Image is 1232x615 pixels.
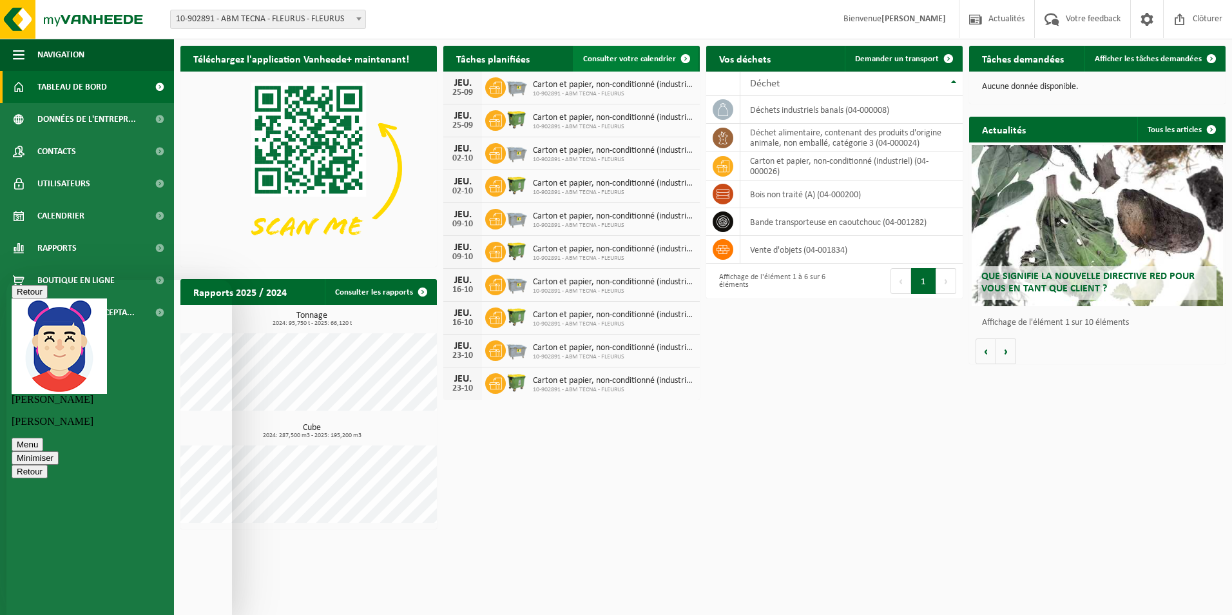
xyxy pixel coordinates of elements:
td: déchet alimentaire, contenant des produits d'origine animale, non emballé, catégorie 3 (04-000024) [740,124,963,152]
div: JEU. [450,177,476,187]
td: déchets industriels banals (04-000008) [740,96,963,124]
img: WB-1100-HPE-GN-50 [506,306,528,327]
span: Carton et papier, non-conditionné (industriel) [533,343,693,353]
a: Consulter votre calendrier [573,46,698,72]
div: JEU. [450,308,476,318]
span: 10-902891 - ABM TECNA - FLEURUS [533,90,693,98]
div: 09-10 [450,220,476,229]
div: JEU. [450,78,476,88]
span: Calendrier [37,200,84,232]
span: 10-902891 - ABM TECNA - FLEURUS [533,222,693,229]
span: Carton et papier, non-conditionné (industriel) [533,376,693,386]
div: 02-10 [450,154,476,163]
td: carton et papier, non-conditionné (industriel) (04-000026) [740,152,963,181]
h2: Vos déchets [706,46,784,71]
div: 25-09 [450,88,476,97]
h2: Actualités [969,117,1039,142]
button: Volgende [996,338,1016,364]
span: Que signifie la nouvelle directive RED pour vous en tant que client ? [981,271,1195,294]
span: 2024: 287,500 m3 - 2025: 195,200 m3 [187,433,437,439]
h2: Rapports 2025 / 2024 [180,279,300,304]
strong: [PERSON_NAME] [881,14,946,24]
span: Boutique en ligne [37,264,115,297]
span: 10-902891 - ABM TECNA - FLEURUS - FLEURUS [170,10,366,29]
span: Carton et papier, non-conditionné (industriel) [533,211,693,222]
div: 02-10 [450,187,476,196]
img: Download de VHEPlus App [180,72,437,264]
div: JEU. [450,144,476,154]
span: Consulter votre calendrier [583,55,676,63]
img: WB-2500-GAL-GY-01 [506,141,528,163]
span: 10-902891 - ABM TECNA - FLEURUS [533,320,693,328]
span: Carton et papier, non-conditionné (industriel) [533,80,693,90]
p: Aucune donnée disponible. [982,83,1213,92]
div: JEU. [450,242,476,253]
span: 10-902891 - ABM TECNA - FLEURUS [533,156,693,164]
div: JEU. [450,111,476,121]
span: 10-902891 - ABM TECNA - FLEURUS [533,255,693,262]
span: Carton et papier, non-conditionné (industriel) [533,244,693,255]
span: Contacts [37,135,76,168]
div: 09-10 [450,253,476,262]
span: Carton et papier, non-conditionné (industriel) [533,113,693,123]
button: Previous [890,268,911,294]
span: Afficher les tâches demandées [1095,55,1202,63]
a: Afficher les tâches demandées [1084,46,1224,72]
span: 2024: 95,750 t - 2025: 66,120 t [187,320,437,327]
div: 23-10 [450,384,476,393]
div: Affichage de l'élément 1 à 6 sur 6 éléments [713,267,828,295]
button: Vorige [976,338,996,364]
img: WB-2500-GAL-GY-01 [506,75,528,97]
span: 10-902891 - ABM TECNA - FLEURUS [533,386,693,394]
span: Carton et papier, non-conditionné (industriel) [533,179,693,189]
img: WB-2500-GAL-GY-01 [506,338,528,360]
button: 1 [911,268,936,294]
img: WB-2500-GAL-GY-01 [506,207,528,229]
img: WB-1100-HPE-GN-50 [506,108,528,130]
span: 10-902891 - ABM TECNA - FLEURUS [533,353,693,361]
span: Carton et papier, non-conditionné (industriel) [533,146,693,156]
img: WB-1100-HPE-GN-50 [506,240,528,262]
span: Carton et papier, non-conditionné (industriel) [533,310,693,320]
div: 16-10 [450,286,476,295]
td: bois non traité (A) (04-000200) [740,181,963,208]
h2: Tâches planifiées [443,46,543,71]
div: JEU. [450,275,476,286]
a: Demander un transport [845,46,961,72]
div: JEU. [450,210,476,220]
h3: Tonnage [187,311,437,327]
span: 10-902891 - ABM TECNA - FLEURUS [533,288,693,295]
span: Demander un transport [855,55,939,63]
img: WB-2500-GAL-GY-01 [506,273,528,295]
span: Utilisateurs [37,168,90,200]
a: Que signifie la nouvelle directive RED pour vous en tant que client ? [972,145,1223,306]
span: Données de l'entrepr... [37,103,136,135]
span: 10-902891 - ABM TECNA - FLEURUS [533,189,693,197]
button: Next [936,268,956,294]
div: 16-10 [450,318,476,327]
div: 23-10 [450,351,476,360]
span: 10-902891 - ABM TECNA - FLEURUS - FLEURUS [171,10,365,28]
span: Tableau de bord [37,71,107,103]
span: Carton et papier, non-conditionné (industriel) [533,277,693,288]
td: bande transporteuse en caoutchouc (04-001282) [740,208,963,236]
span: 10-902891 - ABM TECNA - FLEURUS [533,123,693,131]
img: WB-1100-HPE-GN-50 [506,174,528,196]
span: Déchet [750,79,780,89]
h2: Téléchargez l'application Vanheede+ maintenant! [180,46,422,71]
div: JEU. [450,341,476,351]
h3: Cube [187,424,437,439]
